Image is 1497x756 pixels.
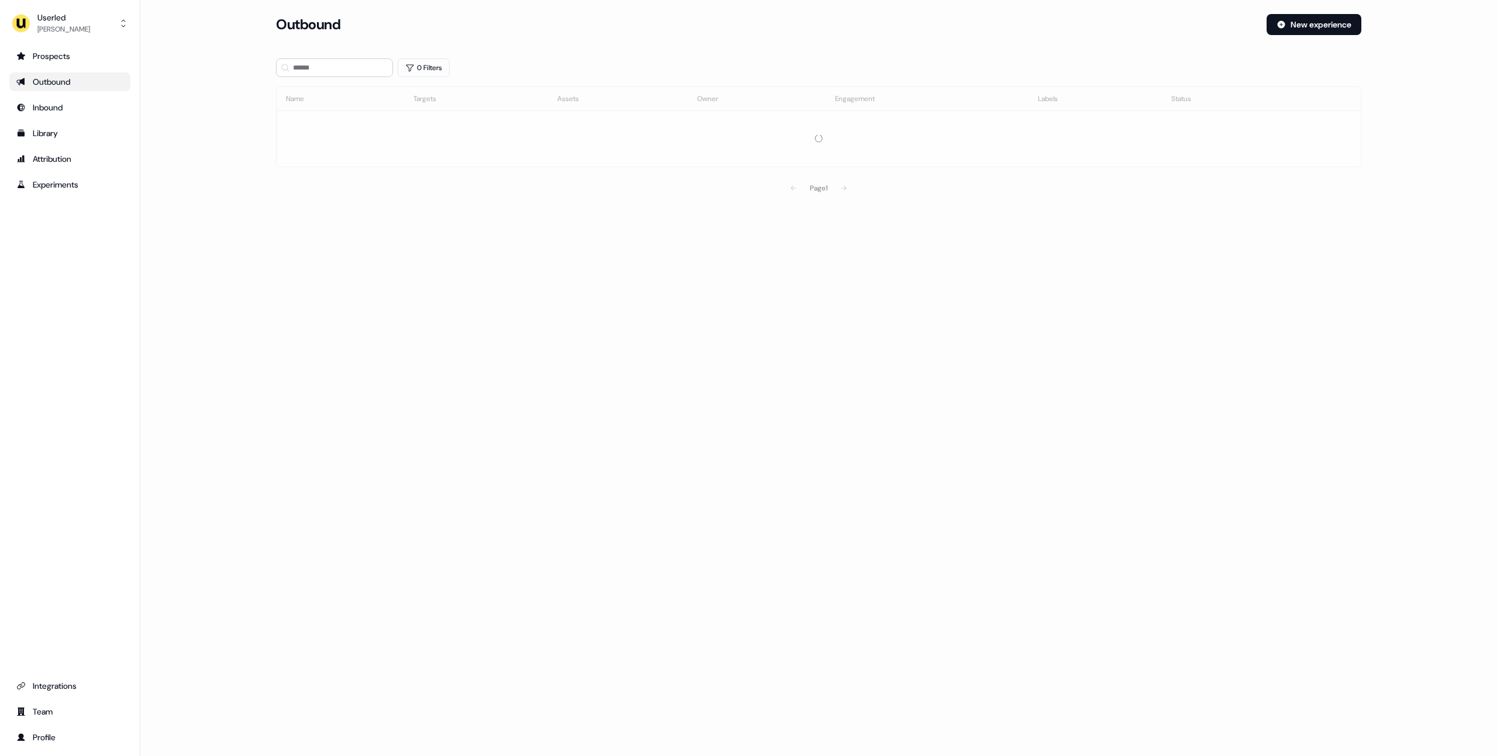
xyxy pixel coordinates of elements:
h3: Outbound [276,16,340,33]
div: Prospects [16,50,123,62]
a: Go to integrations [9,677,130,695]
button: 0 Filters [398,58,450,77]
div: Integrations [16,680,123,692]
a: Go to attribution [9,150,130,168]
a: Go to templates [9,124,130,143]
a: Go to profile [9,728,130,747]
div: Team [16,706,123,717]
a: Go to outbound experience [9,72,130,91]
div: Library [16,127,123,139]
button: Userled[PERSON_NAME] [9,9,130,37]
div: Userled [37,12,90,23]
a: Go to prospects [9,47,130,65]
div: Profile [16,731,123,743]
button: New experience [1267,14,1361,35]
div: Experiments [16,179,123,190]
div: Inbound [16,102,123,113]
a: Go to team [9,702,130,721]
a: Go to experiments [9,175,130,194]
div: [PERSON_NAME] [37,23,90,35]
a: Go to Inbound [9,98,130,117]
div: Outbound [16,76,123,88]
div: Attribution [16,153,123,165]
